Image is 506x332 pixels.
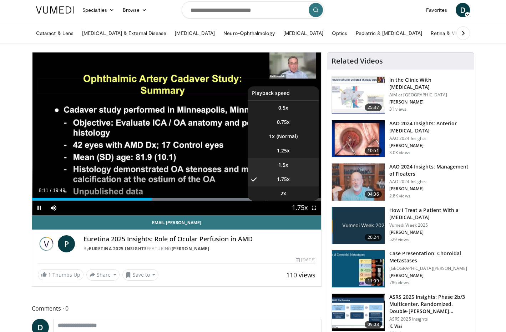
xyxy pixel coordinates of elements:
p: [PERSON_NAME] [389,143,470,149]
h3: ASRS 2025 Insights: Phase 2b/3 Multicenter, Randomized, Double-[PERSON_NAME]… [389,293,470,315]
a: 04:36 AAO 2024 Insights: Management of Floaters AAO 2024 Insights [PERSON_NAME] 2.8K views [332,163,470,201]
div: Progress Bar [32,198,321,201]
h3: Case Presentation: Choroidal Metastases [389,250,470,264]
a: Euretina 2025 Insights [89,246,147,252]
p: 3.0K views [389,150,410,156]
video-js: Video Player [32,52,321,215]
span: / [50,187,51,193]
button: Pause [32,201,46,215]
a: Pediatric & [MEDICAL_DATA] [351,26,426,40]
a: [MEDICAL_DATA] [279,26,328,40]
p: [PERSON_NAME] [389,186,470,192]
h4: Related Videos [332,57,383,65]
a: 10:51 AAO 2024 Insights: Anterior [MEDICAL_DATA] AAO 2024 Insights [PERSON_NAME] 3.0K views [332,120,470,158]
p: 786 views [389,280,409,286]
h3: AAO 2024 Insights: Management of Floaters [389,163,470,177]
p: 31 views [389,106,407,112]
span: 0.5x [278,104,288,111]
p: AIM at [GEOGRAPHIC_DATA] [389,92,470,98]
button: Playback Rate [293,201,307,215]
span: 110 views [286,271,315,279]
a: [PERSON_NAME] [172,246,209,252]
span: Comments 0 [32,304,322,313]
a: P [58,235,75,252]
p: AAO 2024 Insights [389,136,470,141]
p: [GEOGRAPHIC_DATA][PERSON_NAME] [389,266,470,271]
img: 79b7ca61-ab04-43f8-89ee-10b6a48a0462.150x105_q85_crop-smart_upscale.jpg [332,77,385,114]
span: 1.5x [278,161,288,168]
h3: How I Treat a Patient With a [MEDICAL_DATA] [389,207,470,221]
span: 1x [269,133,275,140]
a: Favorites [422,3,451,17]
p: 529 views [389,237,409,242]
p: [PERSON_NAME] [389,230,470,235]
span: 19:49 [53,187,65,193]
img: fd942f01-32bb-45af-b226-b96b538a46e6.150x105_q85_crop-smart_upscale.jpg [332,120,385,157]
a: Retina & Vitreous [426,26,475,40]
a: D [456,3,470,17]
img: 5ecb1300-18cb-4c0f-a8aa-cdae21dd4259.150x105_q85_crop-smart_upscale.jpg [332,294,385,331]
p: Vumedi Week 2025 [389,222,470,228]
button: Share [86,269,120,281]
button: Fullscreen [307,201,321,215]
span: 8:11 [39,187,48,193]
button: Mute [46,201,61,215]
img: VuMedi Logo [36,6,74,14]
span: 2x [280,190,286,197]
span: 20:24 [365,234,382,241]
p: 2.8K views [389,193,410,199]
img: Euretina 2025 Insights [38,235,55,252]
img: 02d29458-18ce-4e7f-be78-7423ab9bdffd.jpg.150x105_q85_crop-smart_upscale.jpg [332,207,385,244]
a: [MEDICAL_DATA] & External Disease [78,26,171,40]
span: 1.75x [277,176,290,183]
button: Save to [122,269,159,281]
p: [PERSON_NAME] [389,273,470,278]
a: 11:09 Case Presentation: Choroidal Metastases [GEOGRAPHIC_DATA][PERSON_NAME] [PERSON_NAME] 786 views [332,250,470,288]
span: 10:51 [365,147,382,154]
p: ASRS 2025 Insights [389,316,470,322]
a: Cataract & Lens [32,26,78,40]
span: 1 [48,271,51,278]
h3: In the Clinic With [MEDICAL_DATA] [389,76,470,91]
h3: AAO 2024 Insights: Anterior [MEDICAL_DATA] [389,120,470,134]
img: 8e655e61-78ac-4b3e-a4e7-f43113671c25.150x105_q85_crop-smart_upscale.jpg [332,164,385,201]
a: [MEDICAL_DATA] [171,26,219,40]
img: 9cedd946-ce28-4f52-ae10-6f6d7f6f31c7.150x105_q85_crop-smart_upscale.jpg [332,250,385,287]
span: 04:36 [365,191,382,198]
a: 25:37 In the Clinic With [MEDICAL_DATA] AIM at [GEOGRAPHIC_DATA] [PERSON_NAME] 31 views [332,76,470,114]
p: K. Wai [389,323,470,329]
input: Search topics, interventions [182,1,324,19]
a: Browse [118,3,151,17]
h4: Euretina 2025 Insights: Role of Ocular Perfusion in AMD [84,235,315,243]
p: AAO 2024 Insights [389,179,470,185]
div: [DATE] [296,257,315,263]
p: [PERSON_NAME] [389,99,470,105]
a: 20:24 How I Treat a Patient With a [MEDICAL_DATA] Vumedi Week 2025 [PERSON_NAME] 529 views [332,207,470,245]
a: Neuro-Ophthalmology [219,26,279,40]
div: By FEATURING [84,246,315,252]
span: 0.75x [277,119,290,126]
span: 1.25x [277,147,290,154]
span: 11:09 [365,277,382,285]
span: 09:08 [365,321,382,328]
a: Optics [328,26,351,40]
a: Email [PERSON_NAME] [32,215,321,230]
span: 25:37 [365,104,382,111]
a: 1 Thumbs Up [38,269,84,280]
a: Specialties [78,3,118,17]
